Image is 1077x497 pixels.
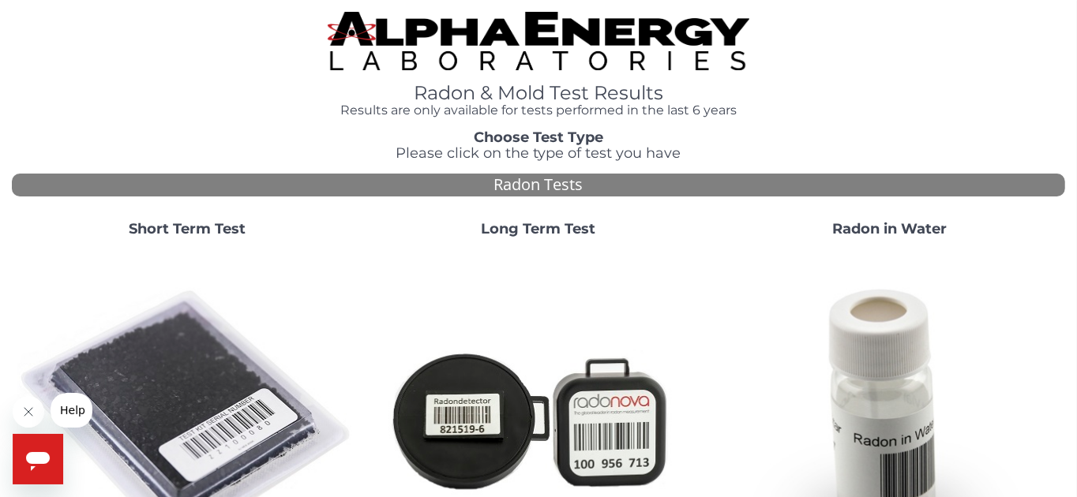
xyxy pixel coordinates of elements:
[474,129,603,146] strong: Choose Test Type
[396,144,681,162] span: Please click on the type of test you have
[832,220,947,237] strong: Radon in Water
[129,220,246,237] strong: Short Term Test
[328,83,749,103] h1: Radon & Mold Test Results
[328,12,749,70] img: TightCrop.jpg
[51,393,92,428] iframe: Message from company
[12,174,1065,196] div: Radon Tests
[481,220,595,237] strong: Long Term Test
[13,434,63,484] iframe: Button to launch messaging window
[328,103,749,118] h4: Results are only available for tests performed in the last 6 years
[13,396,44,428] iframe: Close message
